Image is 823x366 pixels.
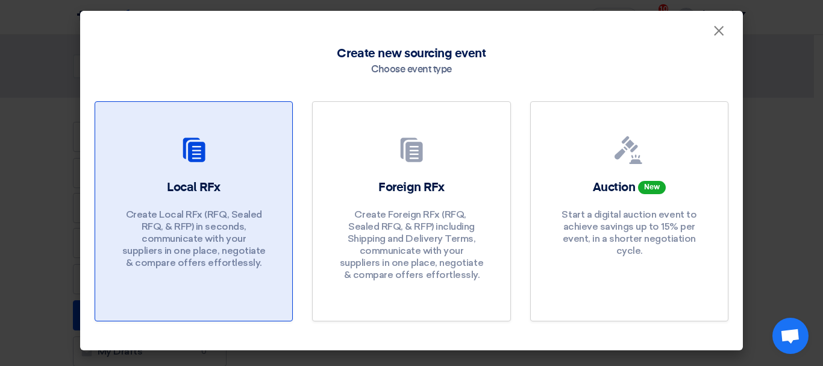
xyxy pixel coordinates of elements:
[337,48,486,60] font: Create new sourcing event
[371,65,452,75] font: Choose event type
[340,209,483,280] font: Create Foreign RFx (RFQ, ​​Sealed RFQ, & RFP) including Shipping and Delivery Terms, communicate ...
[703,19,734,43] button: Close
[378,181,445,194] font: Foreign RFx
[95,101,293,321] a: Local RFx Create Local RFx (RFQ, ​​Sealed RFQ, & RFP) in seconds, communicate with your suppliers...
[562,209,696,256] font: Start a digital auction event to achieve savings up to 15% per event, in a shorter negotiation cy...
[644,184,660,191] font: New
[122,209,266,268] font: Create Local RFx (RFQ, ​​Sealed RFQ, & RFP) in seconds, communicate with your suppliers in one pl...
[713,22,725,46] font: ×
[167,181,221,194] font: Local RFx
[772,318,809,354] div: Open chat
[530,101,728,321] a: Auction New Start a digital auction event to achieve savings up to 15% per event, in a shorter ne...
[593,181,636,194] font: Auction
[312,101,510,321] a: Foreign RFx Create Foreign RFx (RFQ, ​​Sealed RFQ, & RFP) including Shipping and Delivery Terms, ...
